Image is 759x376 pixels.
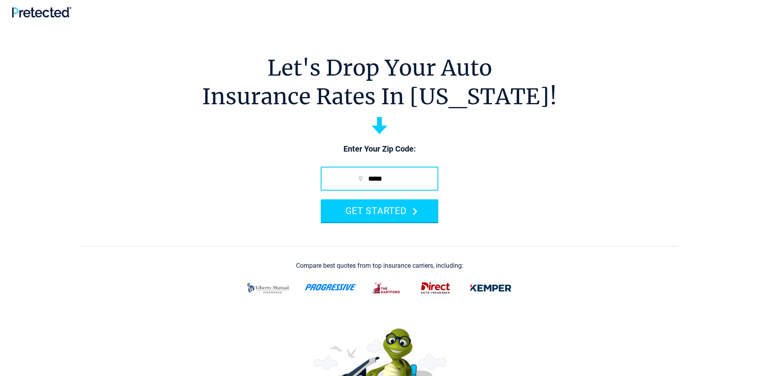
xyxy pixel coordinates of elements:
[202,54,557,111] h1: Let's Drop Your Auto Insurance Rates In [US_STATE]!
[321,199,438,222] button: GET STARTED
[465,278,517,298] img: kemper
[313,144,446,155] p: Enter Your Zip Code:
[321,167,438,191] input: zip code
[296,262,463,269] div: Compare best quotes from top insurance carriers, including:
[304,284,358,290] img: progressive
[242,278,295,298] img: liberty
[12,7,71,18] img: Pretected Logo
[367,278,406,298] img: thehartford
[416,278,455,298] img: direct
